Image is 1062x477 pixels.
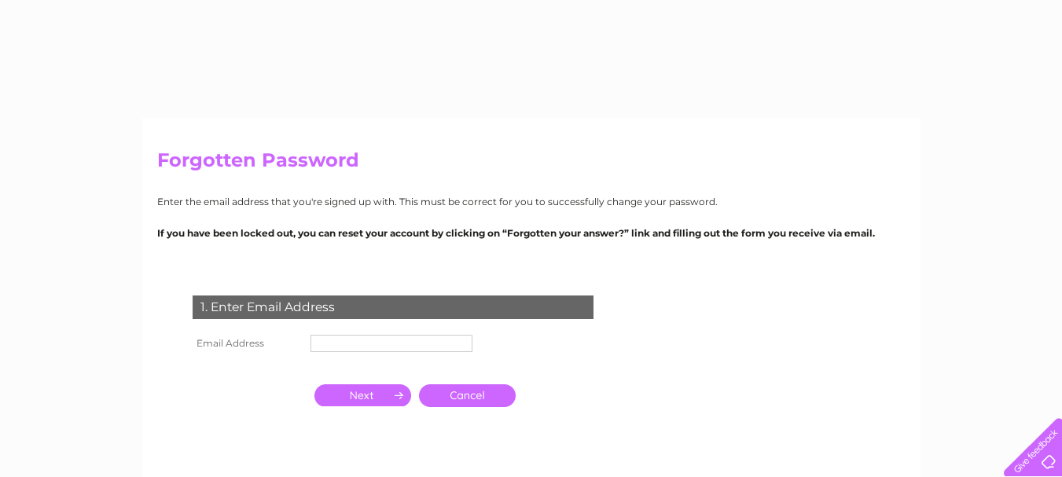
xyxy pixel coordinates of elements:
[419,384,516,407] a: Cancel
[157,149,906,179] h2: Forgotten Password
[189,331,307,356] th: Email Address
[157,194,906,209] p: Enter the email address that you're signed up with. This must be correct for you to successfully ...
[193,295,593,319] div: 1. Enter Email Address
[157,226,906,240] p: If you have been locked out, you can reset your account by clicking on “Forgotten your answer?” l...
